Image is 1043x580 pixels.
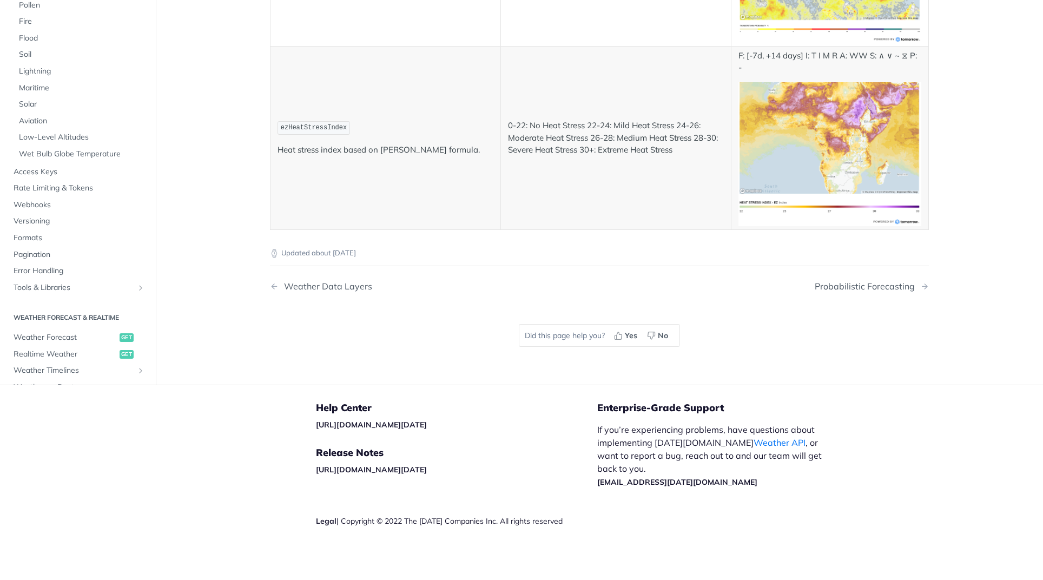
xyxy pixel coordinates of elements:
span: Soil [19,50,145,61]
span: Yes [625,330,637,341]
a: Maritime [14,80,148,96]
a: Low-Level Altitudes [14,129,148,146]
a: Versioning [8,213,148,229]
span: Aviation [19,116,145,127]
p: Heat stress index based on [PERSON_NAME] formula. [278,144,493,156]
a: Weather on RoutesShow subpages for Weather on Routes [8,379,148,396]
h2: Weather Forecast & realtime [8,313,148,322]
button: Show subpages for Tools & Libraries [136,284,145,292]
a: Weather Forecastget [8,329,148,346]
span: Error Handling [14,266,145,276]
a: Weather TimelinesShow subpages for Weather Timelines [8,363,148,379]
a: [URL][DOMAIN_NAME][DATE] [316,420,427,430]
span: Lightning [19,66,145,77]
a: [EMAIL_ADDRESS][DATE][DOMAIN_NAME] [597,477,757,487]
a: Weather API [754,437,806,448]
a: Access Keys [8,164,148,180]
a: Legal [316,516,336,526]
span: get [120,350,134,359]
span: Low-Level Altitudes [19,132,145,143]
div: Weather Data Layers [279,281,372,292]
span: Weather Timelines [14,366,134,377]
button: Yes [610,327,643,344]
span: Rate Limiting & Tokens [14,183,145,194]
span: Wet Bulb Globe Temperature [19,149,145,160]
a: Previous Page: Weather Data Layers [270,281,552,292]
p: Updated about [DATE] [270,248,929,259]
p: If you’re experiencing problems, have questions about implementing [DATE][DOMAIN_NAME] , or want ... [597,423,833,488]
span: Weather on Routes [14,382,134,393]
a: Fire [14,14,148,30]
a: Next Page: Probabilistic Forecasting [815,281,929,292]
span: Flood [19,33,145,44]
h5: Release Notes [316,446,597,459]
a: Realtime Weatherget [8,346,148,362]
a: Wet Bulb Globe Temperature [14,146,148,162]
span: ezHeatStressIndex [281,124,347,131]
span: Access Keys [14,167,145,177]
button: No [643,327,674,344]
a: Rate Limiting & Tokens [8,180,148,196]
p: F: [-7d, +14 days] I: T I M R A: WW S: ∧ ∨ ~ ⧖ P: - [738,50,921,74]
h5: Enterprise-Grade Support [597,401,850,414]
span: Tools & Libraries [14,282,134,293]
span: Expand image [738,148,921,159]
a: Webhooks [8,197,148,213]
h5: Help Center [316,401,597,414]
span: Versioning [14,216,145,227]
span: Solar [19,99,145,110]
span: Fire [19,16,145,27]
a: Soil [14,47,148,63]
span: No [658,330,668,341]
button: Show subpages for Weather Timelines [136,367,145,375]
a: Tools & LibrariesShow subpages for Tools & Libraries [8,280,148,296]
span: Formats [14,233,145,243]
a: Lightning [14,63,148,80]
span: Pagination [14,249,145,260]
span: Realtime Weather [14,349,117,360]
a: [URL][DOMAIN_NAME][DATE] [316,465,427,474]
div: Did this page help you? [519,324,680,347]
span: Weather Forecast [14,332,117,343]
span: Webhooks [14,200,145,210]
a: Solar [14,96,148,113]
button: Show subpages for Weather on Routes [136,383,145,392]
a: Error Handling [8,263,148,279]
span: Maritime [19,83,145,94]
div: Probabilistic Forecasting [815,281,920,292]
a: Pagination [8,247,148,263]
p: 0-22: No Heat Stress 22-24: Mild Heat Stress 24-26: Moderate Heat Stress 26-28: Medium Heat Stres... [508,120,724,156]
nav: Pagination Controls [270,271,929,302]
span: get [120,333,134,342]
a: Aviation [14,113,148,129]
a: Flood [14,30,148,47]
div: | Copyright © 2022 The [DATE] Companies Inc. All rights reserved [316,516,597,526]
a: Formats [8,230,148,246]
